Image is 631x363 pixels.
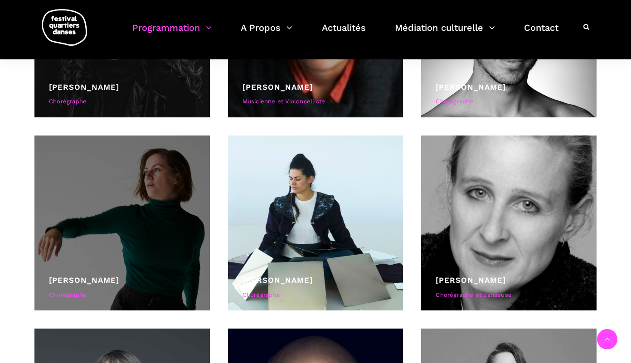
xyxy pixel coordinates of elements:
a: [PERSON_NAME] [243,276,313,285]
a: [PERSON_NAME] [436,276,506,285]
img: logo-fqd-med [42,9,87,46]
a: [PERSON_NAME] [436,82,506,92]
div: Musicienne et Violoncelliste [243,97,389,106]
a: [PERSON_NAME] [243,82,313,92]
a: A Propos [241,20,292,47]
div: Chorégraphe [49,97,195,106]
div: Chorégraphe [436,97,582,106]
div: Chorégraphe et danseuse [436,290,582,300]
div: Chorégraphe [243,290,389,300]
div: Chorégraphe [49,290,195,300]
a: Actualités [322,20,366,47]
a: Contact [524,20,558,47]
a: Programmation [132,20,212,47]
a: [PERSON_NAME] [49,276,119,285]
a: Médiation culturelle [395,20,495,47]
a: [PERSON_NAME] [49,82,119,92]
